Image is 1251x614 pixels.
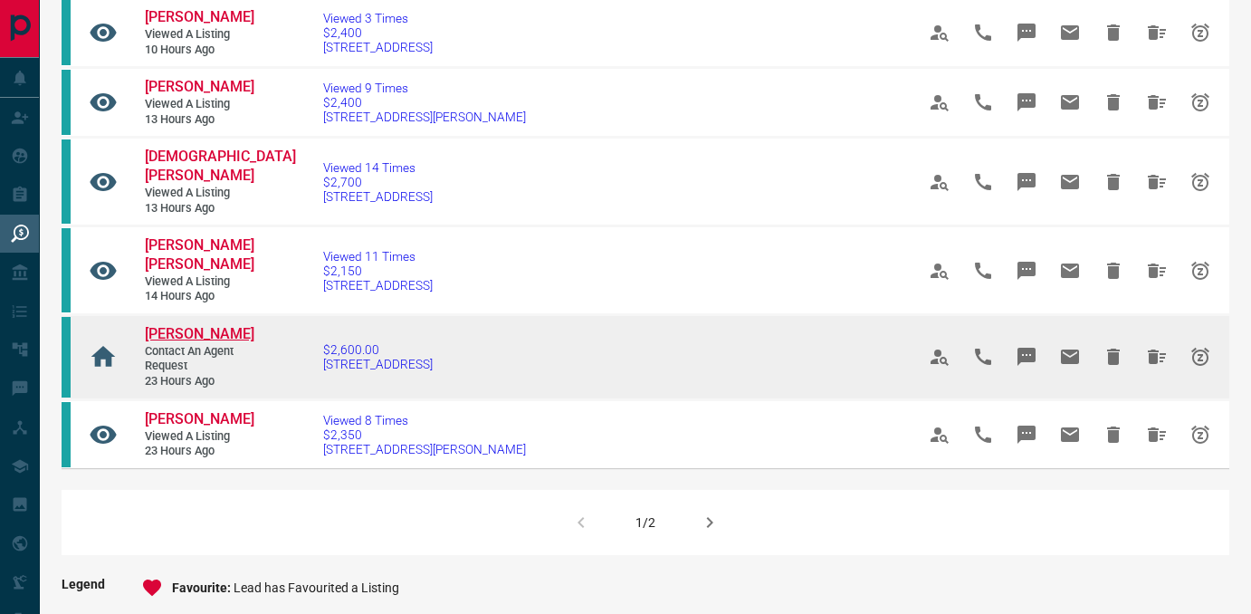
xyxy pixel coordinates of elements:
span: Message [1005,160,1048,204]
span: Viewed a Listing [145,429,253,445]
span: Viewed 11 Times [323,249,433,264]
span: Email [1048,81,1092,124]
span: Call [961,160,1005,204]
span: Lead has Favourited a Listing [234,580,399,595]
span: Hide [1092,160,1135,204]
span: Email [1048,249,1092,293]
span: Call [961,413,1005,456]
span: Contact an Agent Request [145,344,253,374]
span: [PERSON_NAME] [145,78,254,95]
span: Snooze [1179,11,1222,54]
span: Message [1005,335,1048,379]
span: Hide [1092,335,1135,379]
span: Message [1005,81,1048,124]
a: [PERSON_NAME] [145,325,253,344]
span: Email [1048,11,1092,54]
span: Hide [1092,11,1135,54]
span: View Profile [918,413,961,456]
span: [DEMOGRAPHIC_DATA][PERSON_NAME] [145,148,296,184]
span: Snooze [1179,81,1222,124]
span: [PERSON_NAME] [PERSON_NAME] [145,236,254,273]
span: Viewed a Listing [145,27,253,43]
div: condos.ca [62,228,71,312]
div: condos.ca [62,402,71,467]
span: 13 hours ago [145,112,253,128]
a: Viewed 8 Times$2,350[STREET_ADDRESS][PERSON_NAME] [323,413,526,456]
a: [PERSON_NAME] [PERSON_NAME] [145,236,253,274]
span: 23 hours ago [145,444,253,459]
span: Viewed a Listing [145,186,253,201]
span: View Profile [918,160,961,204]
span: Viewed 14 Times [323,160,433,175]
span: [STREET_ADDRESS][PERSON_NAME] [323,110,526,124]
span: Call [961,11,1005,54]
span: $2,400 [323,95,526,110]
span: Message [1005,413,1048,456]
span: Hide [1092,413,1135,456]
span: Favourite [172,580,234,595]
a: Viewed 9 Times$2,400[STREET_ADDRESS][PERSON_NAME] [323,81,526,124]
span: Hide [1092,81,1135,124]
span: Hide All from Chao Xie [1135,413,1179,456]
span: Hide All from Yasmine Barrage [1135,335,1179,379]
span: $2,400 [323,25,433,40]
div: condos.ca [62,70,71,135]
span: Email [1048,335,1092,379]
span: [STREET_ADDRESS][PERSON_NAME] [323,442,526,456]
span: 23 hours ago [145,374,253,389]
span: Hide [1092,249,1135,293]
span: Snooze [1179,335,1222,379]
span: Message [1005,249,1048,293]
span: Message [1005,11,1048,54]
span: 14 hours ago [145,289,253,304]
a: [PERSON_NAME] [145,78,253,97]
a: [PERSON_NAME] [145,8,253,27]
span: Snooze [1179,160,1222,204]
span: Hide All from Dominic Savio James [1135,249,1179,293]
span: Viewed 3 Times [323,11,433,25]
a: Viewed 11 Times$2,150[STREET_ADDRESS] [323,249,433,293]
span: $2,350 [323,427,526,442]
span: [STREET_ADDRESS] [323,278,433,293]
div: condos.ca [62,139,71,224]
span: View Profile [918,11,961,54]
span: 10 hours ago [145,43,253,58]
span: [PERSON_NAME] [145,8,254,25]
span: Call [961,335,1005,379]
span: Hide All from Christian Dejuras [1135,160,1179,204]
span: $2,150 [323,264,433,278]
span: [STREET_ADDRESS] [323,357,433,371]
span: Call [961,81,1005,124]
span: $2,700 [323,175,433,189]
div: condos.ca [62,317,71,398]
span: Email [1048,413,1092,456]
span: [PERSON_NAME] [145,325,254,342]
span: View Profile [918,249,961,293]
span: 13 hours ago [145,201,253,216]
span: View Profile [918,335,961,379]
span: Call [961,249,1005,293]
span: Snooze [1179,413,1222,456]
a: $2,600.00[STREET_ADDRESS] [323,342,433,371]
span: Hide All from Elizabeth Francis [1135,81,1179,124]
span: Snooze [1179,249,1222,293]
div: 1/2 [635,515,655,530]
span: [PERSON_NAME] [145,410,254,427]
span: Viewed a Listing [145,274,253,290]
span: View Profile [918,81,961,124]
span: Hide All from Ana Albuquerque [1135,11,1179,54]
a: [DEMOGRAPHIC_DATA][PERSON_NAME] [145,148,253,186]
span: $2,600.00 [323,342,433,357]
a: [PERSON_NAME] [145,410,253,429]
a: Viewed 3 Times$2,400[STREET_ADDRESS] [323,11,433,54]
span: Viewed 8 Times [323,413,526,427]
span: Viewed a Listing [145,97,253,112]
a: Viewed 14 Times$2,700[STREET_ADDRESS] [323,160,433,204]
span: Viewed 9 Times [323,81,526,95]
span: [STREET_ADDRESS] [323,40,433,54]
span: [STREET_ADDRESS] [323,189,433,204]
span: Email [1048,160,1092,204]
